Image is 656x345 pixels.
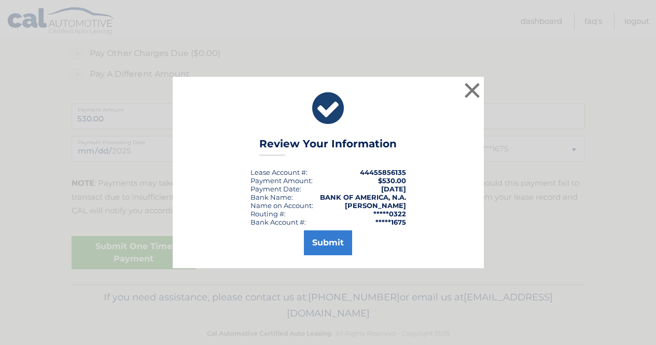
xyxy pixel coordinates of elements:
div: : [250,185,301,193]
span: $530.00 [378,176,406,185]
div: Bank Account #: [250,218,306,226]
strong: [PERSON_NAME] [345,201,406,210]
button: × [462,80,483,101]
button: Submit [304,230,352,255]
div: Payment Amount: [250,176,313,185]
strong: 44455856135 [360,168,406,176]
div: Lease Account #: [250,168,308,176]
div: Name on Account: [250,201,313,210]
span: Payment Date [250,185,300,193]
span: [DATE] [381,185,406,193]
div: Bank Name: [250,193,293,201]
h3: Review Your Information [259,137,397,156]
strong: BANK OF AMERICA, N.A. [320,193,406,201]
div: Routing #: [250,210,286,218]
